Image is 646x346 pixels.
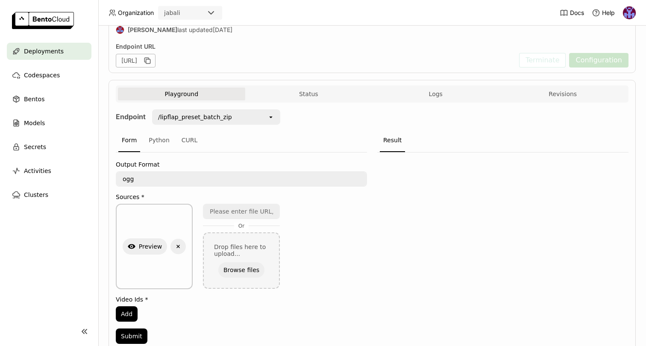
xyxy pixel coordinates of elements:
span: Deployments [24,46,64,56]
div: Drop files here to upload... [214,243,269,257]
img: logo [12,12,74,29]
div: Help [592,9,615,17]
div: jabali [164,9,180,17]
label: Video Ids * [116,296,367,303]
div: Python [145,129,173,152]
span: Secrets [24,142,46,152]
button: Logs [372,88,499,100]
div: [URL] [116,54,156,67]
svg: open [267,114,274,120]
img: Alex Karguine [623,6,636,19]
input: Selected jabali. [181,9,182,18]
a: Models [7,114,91,132]
span: [DATE] [213,26,232,34]
span: Codespaces [24,70,60,80]
span: Bentos [24,94,44,104]
button: Playground [118,88,245,100]
button: Submit [116,328,147,344]
span: Activities [24,166,51,176]
svg: Show [128,243,135,250]
div: /lipflap_preset_batch_zip [158,113,232,121]
label: Sources * [116,194,367,200]
a: Bentos [7,91,91,108]
a: Deployments [7,43,91,60]
button: Configuration [569,53,628,67]
span: Organization [118,9,154,17]
button: Browse files [218,262,264,278]
strong: Endpoint [116,112,146,121]
div: CURL [178,129,201,152]
span: Docs [570,9,584,17]
span: Or [234,223,249,229]
span: Help [602,9,615,17]
button: Terminate [519,53,566,67]
a: Activities [7,162,91,179]
label: Output Format [116,161,367,168]
button: Preview [123,238,167,255]
input: Please enter file URL, for example: https://example.com/file_url [204,205,279,218]
div: last updated [116,26,280,34]
a: Secrets [7,138,91,155]
strong: [PERSON_NAME] [128,26,177,34]
a: Docs [560,9,584,17]
button: Status [245,88,373,100]
span: Models [24,118,45,128]
img: Jhonatan Oliveira [116,26,124,34]
button: Add [116,306,138,322]
textarea: ogg [117,172,366,186]
button: Revisions [499,88,627,100]
div: Result [380,129,405,152]
div: Endpoint URL [116,43,515,50]
svg: Delete [174,243,182,250]
a: Clusters [7,186,91,203]
input: Selected /lipflap_preset_batch_zip. [233,113,234,121]
a: Codespaces [7,67,91,84]
span: Clusters [24,190,48,200]
div: Form [118,129,140,152]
